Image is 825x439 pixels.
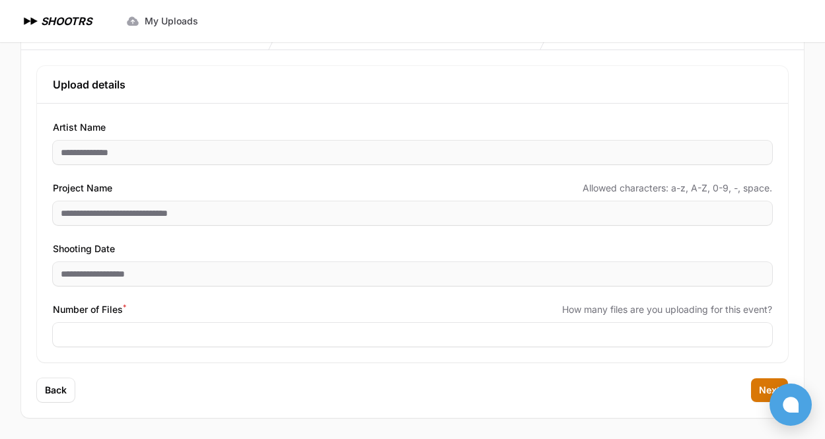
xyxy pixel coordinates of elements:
[53,119,106,135] span: Artist Name
[41,13,92,29] h1: SHOOTRS
[21,13,41,29] img: SHOOTRS
[45,384,67,397] span: Back
[53,180,112,196] span: Project Name
[21,13,92,29] a: SHOOTRS SHOOTRS
[53,241,115,257] span: Shooting Date
[37,378,75,402] button: Back
[770,384,812,426] button: Open chat window
[562,303,772,316] span: How many files are you uploading for this event?
[759,384,780,397] span: Next
[751,378,788,402] button: Next
[53,77,772,92] h3: Upload details
[145,15,198,28] span: My Uploads
[118,9,206,33] a: My Uploads
[583,182,772,195] span: Allowed characters: a-z, A-Z, 0-9, -, space.
[53,302,126,318] span: Number of Files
